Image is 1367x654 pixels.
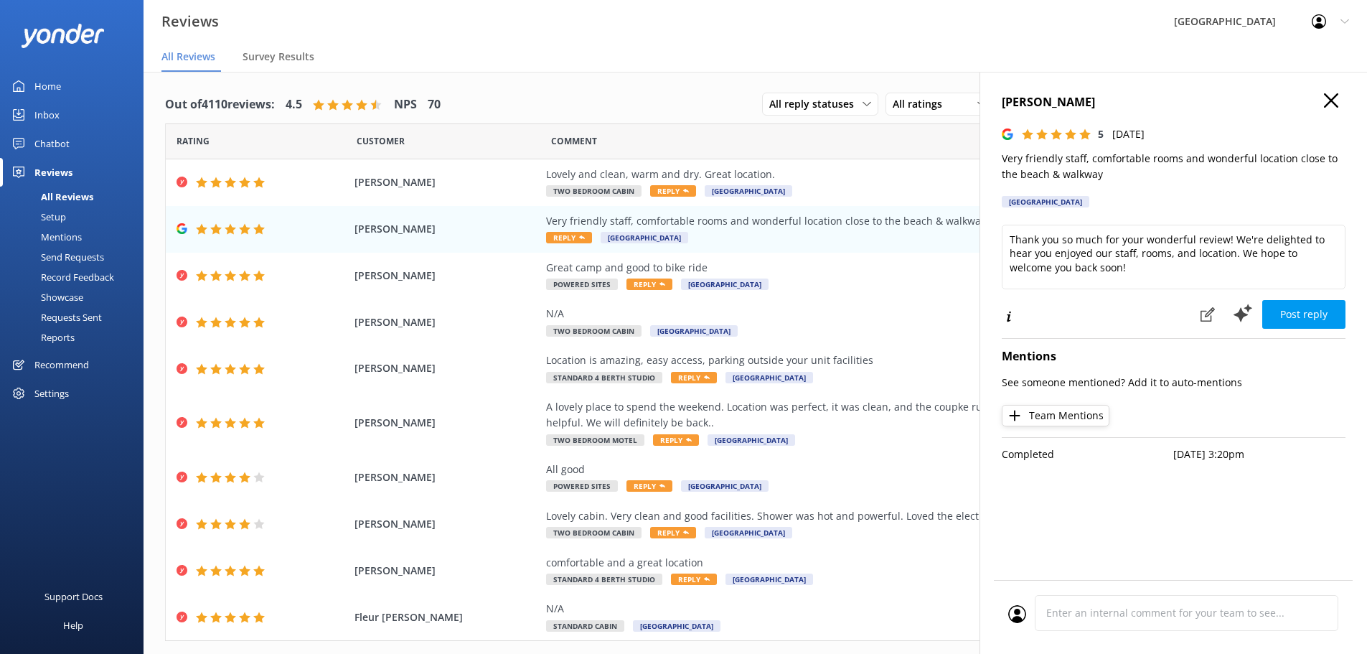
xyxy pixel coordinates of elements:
[705,527,792,538] span: [GEOGRAPHIC_DATA]
[286,95,302,114] h4: 4.5
[671,372,717,383] span: Reply
[681,480,769,492] span: [GEOGRAPHIC_DATA]
[650,185,696,197] span: Reply
[769,96,863,112] span: All reply statuses
[725,372,813,383] span: [GEOGRAPHIC_DATA]
[546,232,592,243] span: Reply
[725,574,813,585] span: [GEOGRAPHIC_DATA]
[626,480,672,492] span: Reply
[1324,93,1338,109] button: Close
[546,213,1199,229] div: Very friendly staff, comfortable rooms and wonderful location close to the beach & walkway
[650,527,696,538] span: Reply
[354,516,540,532] span: [PERSON_NAME]
[354,314,540,330] span: [PERSON_NAME]
[9,307,144,327] a: Requests Sent
[9,187,93,207] div: All Reviews
[1002,447,1174,462] p: Completed
[161,50,215,64] span: All Reviews
[546,620,624,632] span: Standard Cabin
[9,267,144,287] a: Record Feedback
[546,480,618,492] span: Powered Sites
[9,327,75,347] div: Reports
[546,527,642,538] span: Two Bedroom Cabin
[893,96,951,112] span: All ratings
[1112,126,1145,142] p: [DATE]
[1262,300,1345,329] button: Post reply
[546,325,642,337] span: Two Bedroom Cabin
[9,327,144,347] a: Reports
[546,260,1199,276] div: Great camp and good to bike ride
[626,279,672,290] span: Reply
[546,185,642,197] span: Two Bedroom Cabin
[34,158,72,187] div: Reviews
[546,167,1199,182] div: Lovely and clean, warm and dry. Great location.
[177,134,210,148] span: Date
[34,101,60,129] div: Inbox
[546,352,1199,368] div: Location is amazing, easy access, parking outside your unit facilities
[63,611,83,640] div: Help
[9,247,144,267] a: Send Requests
[9,307,102,327] div: Requests Sent
[354,609,540,625] span: Fleur [PERSON_NAME]
[546,434,644,446] span: Two Bedroom Motel
[1002,405,1109,426] button: Team Mentions
[1002,196,1089,207] div: [GEOGRAPHIC_DATA]
[546,574,662,585] span: Standard 4 Berth Studio
[1008,605,1026,623] img: user_profile.svg
[354,174,540,190] span: [PERSON_NAME]
[546,508,1199,524] div: Lovely cabin. Very clean and good facilities. Shower was hot and powerful. Loved the electric bla...
[34,72,61,101] div: Home
[546,279,618,290] span: Powered Sites
[9,287,83,307] div: Showcase
[428,95,441,114] h4: 70
[681,279,769,290] span: [GEOGRAPHIC_DATA]
[243,50,314,64] span: Survey Results
[546,555,1199,571] div: comfortable and a great location
[9,287,144,307] a: Showcase
[1002,347,1345,366] h4: Mentions
[34,129,70,158] div: Chatbot
[1002,93,1345,112] h4: [PERSON_NAME]
[546,462,1199,477] div: All good
[394,95,417,114] h4: NPS
[22,24,104,47] img: yonder-white-logo.png
[9,207,144,227] a: Setup
[1174,447,1346,462] p: [DATE] 3:20pm
[546,306,1199,322] div: N/A
[546,372,662,383] span: Standard 4 Berth Studio
[708,434,795,446] span: [GEOGRAPHIC_DATA]
[1002,375,1345,391] p: See someone mentioned? Add it to auto-mentions
[34,379,69,408] div: Settings
[9,247,104,267] div: Send Requests
[653,434,699,446] span: Reply
[9,227,144,247] a: Mentions
[633,620,720,632] span: [GEOGRAPHIC_DATA]
[1098,127,1104,141] span: 5
[357,134,405,148] span: Date
[44,582,103,611] div: Support Docs
[9,187,144,207] a: All Reviews
[551,134,597,148] span: Question
[705,185,792,197] span: [GEOGRAPHIC_DATA]
[354,221,540,237] span: [PERSON_NAME]
[34,350,89,379] div: Recommend
[9,207,66,227] div: Setup
[354,268,540,284] span: [PERSON_NAME]
[1002,225,1345,289] textarea: Thank you so much for your wonderful review! We're delighted to hear you enjoyed our staff, rooms...
[354,563,540,579] span: [PERSON_NAME]
[546,399,1199,431] div: A lovely place to spend the weekend. Location was perfect, it was clean, and the coupke running i...
[165,95,275,114] h4: Out of 4110 reviews:
[354,360,540,376] span: [PERSON_NAME]
[9,227,82,247] div: Mentions
[354,470,540,485] span: [PERSON_NAME]
[671,574,717,585] span: Reply
[9,267,114,287] div: Record Feedback
[161,10,219,33] h3: Reviews
[546,601,1199,617] div: N/A
[1002,151,1345,183] p: Very friendly staff, comfortable rooms and wonderful location close to the beach & walkway
[354,415,540,431] span: [PERSON_NAME]
[650,325,738,337] span: [GEOGRAPHIC_DATA]
[601,232,688,243] span: [GEOGRAPHIC_DATA]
